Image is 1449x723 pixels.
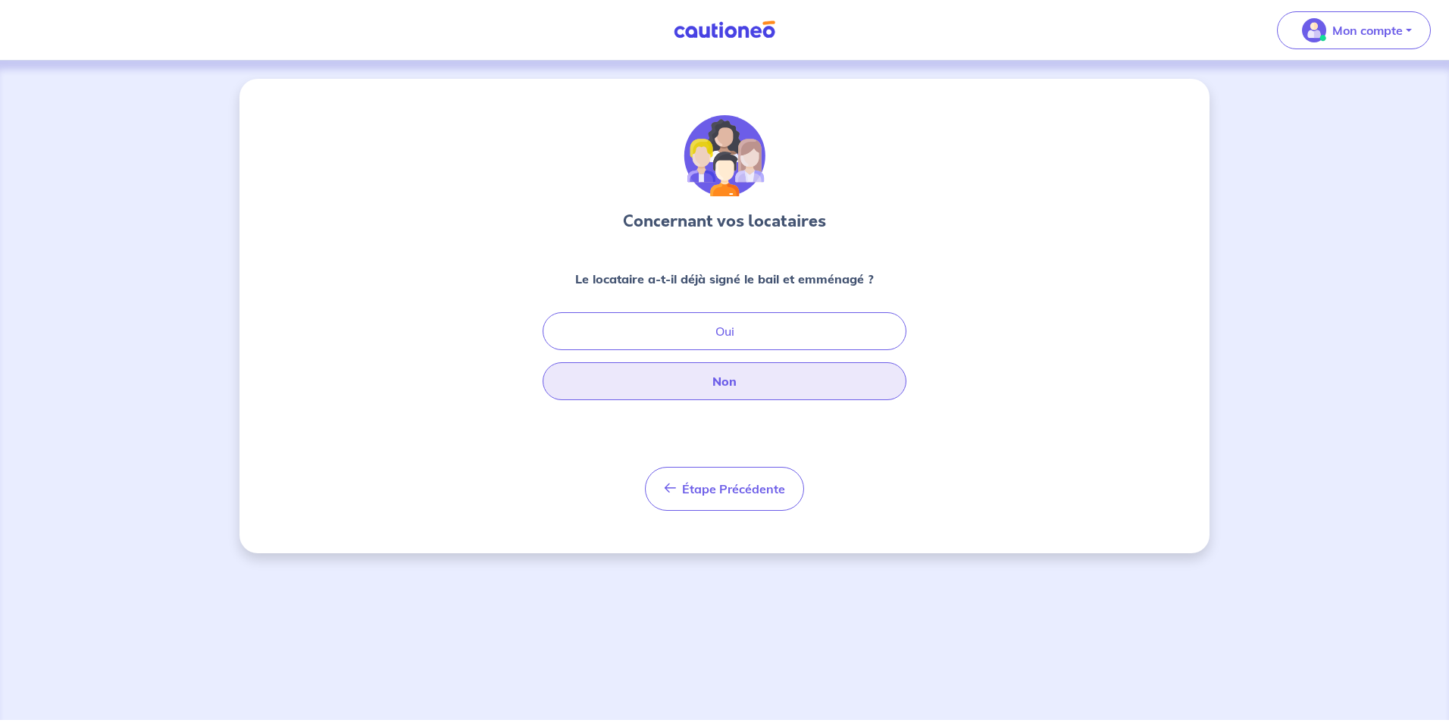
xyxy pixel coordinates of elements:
[682,481,785,496] span: Étape Précédente
[645,467,804,511] button: Étape Précédente
[1332,21,1403,39] p: Mon compte
[543,362,906,400] button: Non
[1302,18,1326,42] img: illu_account_valid_menu.svg
[684,115,765,197] img: illu_tenants.svg
[623,209,826,233] h3: Concernant vos locataires
[668,20,781,39] img: Cautioneo
[575,271,874,286] strong: Le locataire a-t-il déjà signé le bail et emménagé ?
[1277,11,1431,49] button: illu_account_valid_menu.svgMon compte
[543,312,906,350] button: Oui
